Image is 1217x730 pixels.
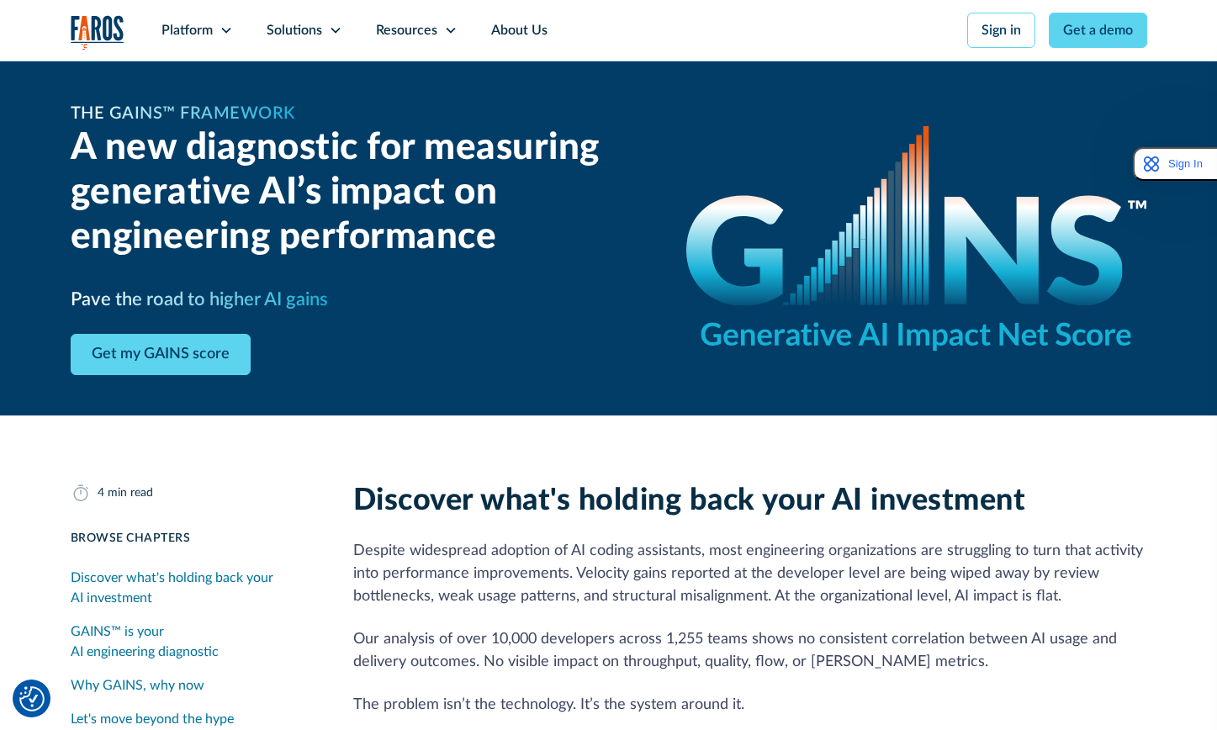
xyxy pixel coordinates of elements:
div: Why GAINS, why now [71,675,204,696]
a: Why GAINS, why now [71,669,313,702]
div: Solutions [267,20,322,40]
a: Discover what's holding back your AI investment [71,561,313,615]
div: 4 [98,484,104,502]
h1: The GAINS™ Framework [71,101,295,126]
div: Let's move beyond the hype [71,709,234,729]
h2: A new diagnostic for measuring generative AI’s impact on engineering performance [71,126,646,259]
a: Sign in [967,13,1035,48]
h3: Pave the road to higher AI gains [71,286,328,314]
p: Our analysis of over 10,000 developers across 1,255 teams shows no consistent correlation between... [353,628,1147,674]
h2: Discover what's holding back your AI investment [353,483,1147,519]
a: Get a demo [1049,13,1147,48]
img: Revisit consent button [19,686,45,711]
p: The problem isn’t the technology. It’s the system around it. [353,694,1147,717]
img: GAINS - the Generative AI Impact Net Score logo [686,126,1147,351]
div: Browse Chapters [71,530,313,547]
a: home [71,15,124,50]
a: GAINS™ is your AI engineering diagnostic [71,615,313,669]
img: Logo of the analytics and reporting company Faros. [71,15,124,50]
div: Resources [376,20,437,40]
p: Despite widespread adoption of AI coding assistants, most engineering organizations are strugglin... [353,540,1147,608]
button: Cookie Settings [19,686,45,711]
div: min read [108,484,153,502]
div: Discover what's holding back your AI investment [71,568,313,608]
div: Platform [161,20,213,40]
a: Get my GAINS score [71,334,251,375]
div: GAINS™ is your AI engineering diagnostic [71,622,313,662]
